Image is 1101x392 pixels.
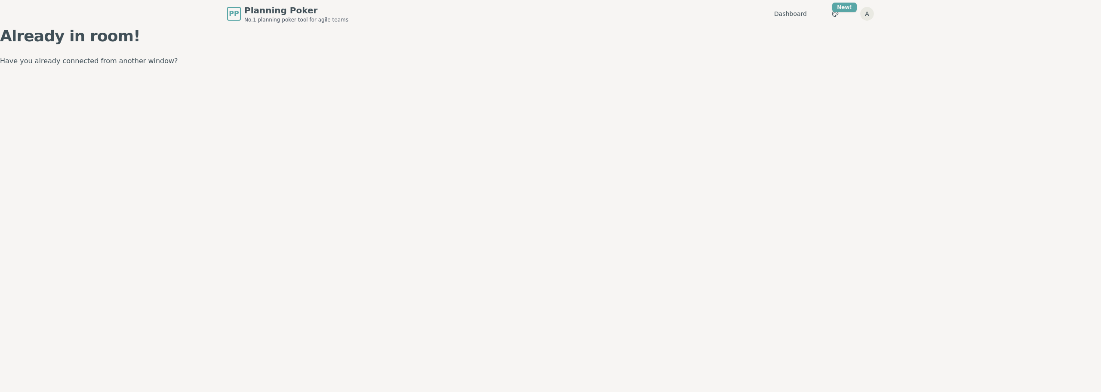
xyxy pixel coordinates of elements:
[832,3,857,12] div: New!
[229,9,239,19] span: PP
[227,4,348,23] a: PPPlanning PokerNo.1 planning poker tool for agile teams
[774,9,807,18] a: Dashboard
[827,6,843,22] button: New!
[860,7,874,21] button: A
[244,4,348,16] span: Planning Poker
[244,16,348,23] span: No.1 planning poker tool for agile teams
